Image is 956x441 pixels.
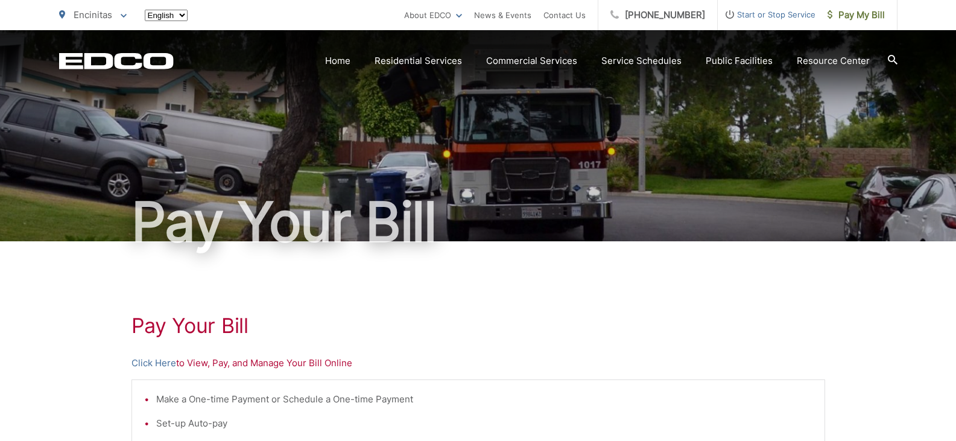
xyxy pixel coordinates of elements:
[74,9,112,21] span: Encinitas
[156,416,812,431] li: Set-up Auto-pay
[543,8,586,22] a: Contact Us
[131,356,825,370] p: to View, Pay, and Manage Your Bill Online
[601,54,682,68] a: Service Schedules
[325,54,350,68] a: Home
[59,52,174,69] a: EDCD logo. Return to the homepage.
[59,192,897,252] h1: Pay Your Bill
[706,54,773,68] a: Public Facilities
[797,54,870,68] a: Resource Center
[486,54,577,68] a: Commercial Services
[375,54,462,68] a: Residential Services
[131,356,176,370] a: Click Here
[156,392,812,407] li: Make a One-time Payment or Schedule a One-time Payment
[131,314,825,338] h1: Pay Your Bill
[828,8,885,22] span: Pay My Bill
[145,10,188,21] select: Select a language
[474,8,531,22] a: News & Events
[404,8,462,22] a: About EDCO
